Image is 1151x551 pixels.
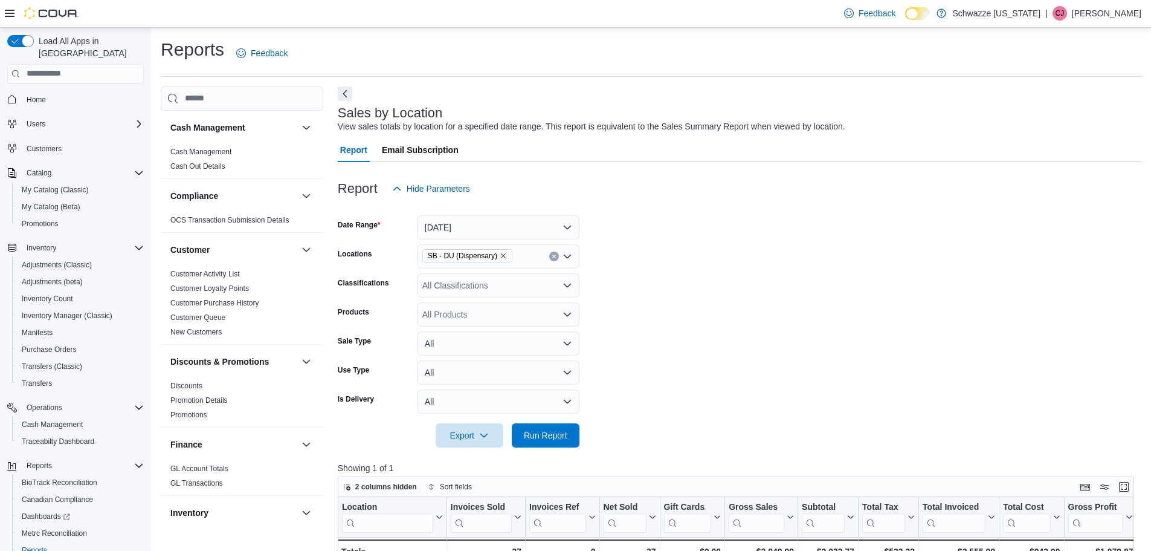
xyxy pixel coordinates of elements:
[862,501,915,532] button: Total Tax
[1072,6,1141,21] p: [PERSON_NAME]
[170,147,231,157] span: Cash Management
[563,281,572,290] button: Open list of options
[905,20,906,21] span: Dark Mode
[17,217,144,231] span: Promotions
[549,252,559,261] button: Clear input
[529,501,595,532] button: Invoices Ref
[2,140,149,157] button: Customers
[22,345,77,354] span: Purchase Orders
[170,478,223,488] span: GL Transactions
[22,458,57,473] button: Reports
[161,213,323,232] div: Compliance
[338,220,381,230] label: Date Range
[17,509,144,524] span: Dashboards
[802,501,854,532] button: Subtotal
[17,200,144,214] span: My Catalog (Beta)
[563,310,572,319] button: Open list of options
[17,292,78,306] a: Inventory Count
[905,7,930,20] input: Dark Mode
[1003,501,1050,513] div: Total Cost
[22,294,73,304] span: Inventory Count
[923,501,985,513] div: Total Invoiced
[22,185,89,195] span: My Catalog (Classic)
[27,461,52,471] span: Reports
[451,501,521,532] button: Invoices Sold
[17,526,144,541] span: Metrc Reconciliation
[161,145,323,178] div: Cash Management
[603,501,656,532] button: Net Sold
[299,243,314,257] button: Customer
[22,478,97,487] span: BioTrack Reconciliation
[512,423,579,448] button: Run Report
[22,495,93,504] span: Canadian Compliance
[12,256,149,273] button: Adjustments (Classic)
[342,501,443,532] button: Location
[663,501,721,532] button: Gift Cards
[923,501,995,532] button: Total Invoiced
[12,324,149,341] button: Manifests
[17,183,144,197] span: My Catalog (Classic)
[12,341,149,358] button: Purchase Orders
[161,267,323,344] div: Customer
[12,273,149,290] button: Adjustments (beta)
[2,457,149,474] button: Reports
[12,416,149,433] button: Cash Management
[17,325,144,340] span: Manifests
[170,122,297,134] button: Cash Management
[338,120,845,133] div: View sales totals by location for a specified date range. This report is equivalent to the Sales ...
[17,275,88,289] a: Adjustments (beta)
[22,117,50,131] button: Users
[338,394,374,404] label: Is Delivery
[170,411,207,419] a: Promotions
[17,376,57,391] a: Transfers
[22,400,67,415] button: Operations
[17,417,144,432] span: Cash Management
[17,217,63,231] a: Promotions
[12,358,149,375] button: Transfers (Classic)
[299,354,314,369] button: Discounts & Promotions
[17,475,144,490] span: BioTrack Reconciliation
[17,417,88,432] a: Cash Management
[22,512,70,521] span: Dashboards
[22,400,144,415] span: Operations
[161,461,323,495] div: Finance
[338,307,369,317] label: Products
[17,325,57,340] a: Manifests
[22,202,80,212] span: My Catalog (Beta)
[443,423,496,448] span: Export
[17,475,102,490] a: BioTrack Reconciliation
[12,433,149,450] button: Traceabilty Dashboard
[22,141,144,156] span: Customers
[22,142,66,156] a: Customers
[12,474,149,491] button: BioTrack Reconciliation
[1068,501,1123,513] div: Gross Profit
[22,437,94,446] span: Traceabilty Dashboard
[170,464,228,474] span: GL Account Totals
[387,177,475,201] button: Hide Parameters
[17,183,94,197] a: My Catalog (Classic)
[529,501,585,532] div: Invoices Ref
[17,200,85,214] a: My Catalog (Beta)
[12,181,149,198] button: My Catalog (Classic)
[22,117,144,131] span: Users
[27,144,62,154] span: Customers
[22,219,59,229] span: Promotions
[12,508,149,525] a: Dashboards
[22,241,144,255] span: Inventory
[231,41,292,65] a: Feedback
[1097,480,1112,494] button: Display options
[1003,501,1050,532] div: Total Cost
[529,501,585,513] div: Invoices Ref
[17,258,97,272] a: Adjustments (Classic)
[2,91,149,108] button: Home
[862,501,905,513] div: Total Tax
[27,243,56,253] span: Inventory
[355,482,417,492] span: 2 columns hidden
[17,492,98,507] a: Canadian Compliance
[17,434,144,449] span: Traceabilty Dashboard
[170,313,225,322] span: Customer Queue
[17,292,144,306] span: Inventory Count
[2,165,149,181] button: Catalog
[340,138,367,162] span: Report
